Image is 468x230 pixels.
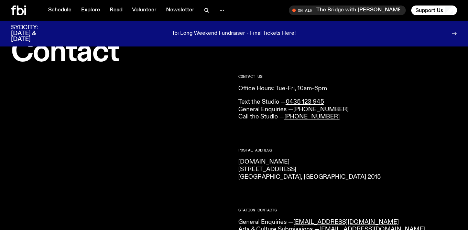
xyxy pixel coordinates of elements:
[173,31,296,37] p: fbi Long Weekend Fundraiser - Final Tickets Here!
[238,158,457,181] p: [DOMAIN_NAME] [STREET_ADDRESS] [GEOGRAPHIC_DATA], [GEOGRAPHIC_DATA] 2015
[238,75,457,79] h2: CONTACT US
[44,6,76,15] a: Schedule
[77,6,104,15] a: Explore
[106,6,127,15] a: Read
[238,148,457,152] h2: Postal Address
[293,106,349,113] a: [PHONE_NUMBER]
[411,6,457,15] button: Support Us
[286,99,324,105] a: 0435 123 945
[293,219,399,225] a: [EMAIL_ADDRESS][DOMAIN_NAME]
[284,114,340,120] a: [PHONE_NUMBER]
[128,6,161,15] a: Volunteer
[238,208,457,212] h2: Station Contacts
[415,7,443,13] span: Support Us
[162,6,198,15] a: Newsletter
[289,6,406,15] button: On AirThe Bridge with [PERSON_NAME]
[11,25,55,42] h3: SYDCITY: [DATE] & [DATE]
[238,98,457,121] p: Text the Studio — General Enquiries — Call the Studio —
[11,39,230,66] h1: Contact
[238,85,457,93] p: Office Hours: Tue-Fri, 10am-6pm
